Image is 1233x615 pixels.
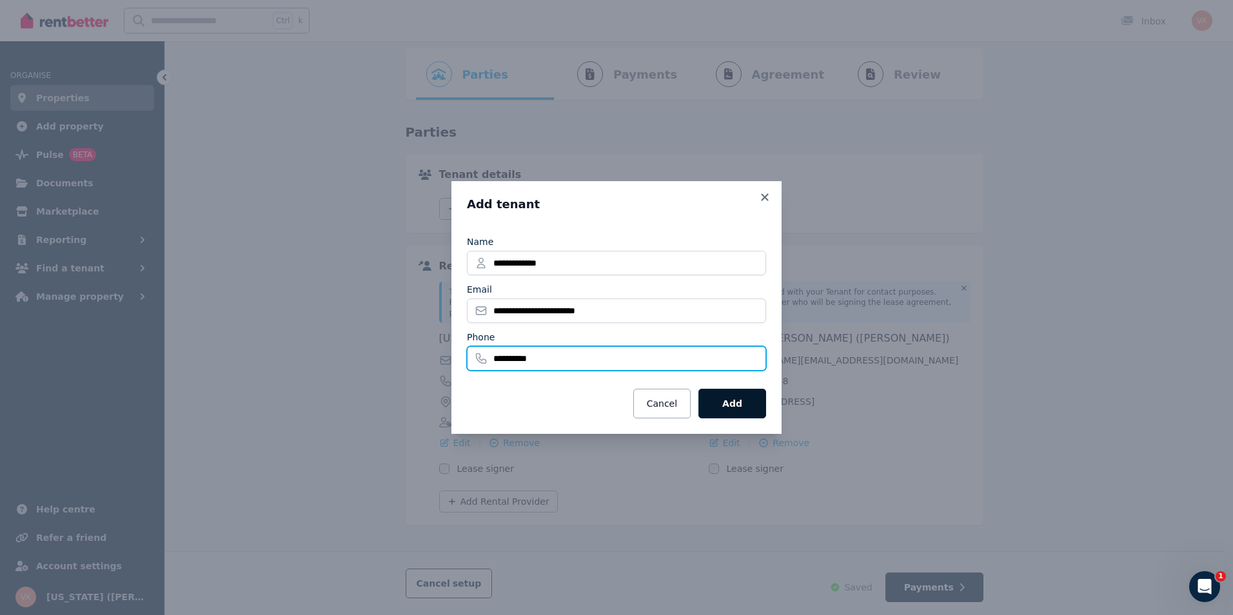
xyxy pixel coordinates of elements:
[467,235,493,248] label: Name
[698,389,766,418] button: Add
[467,197,766,212] h3: Add tenant
[1189,571,1220,602] iframe: Intercom live chat
[467,283,492,296] label: Email
[467,331,495,344] label: Phone
[633,389,691,418] button: Cancel
[1216,571,1226,581] span: 1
